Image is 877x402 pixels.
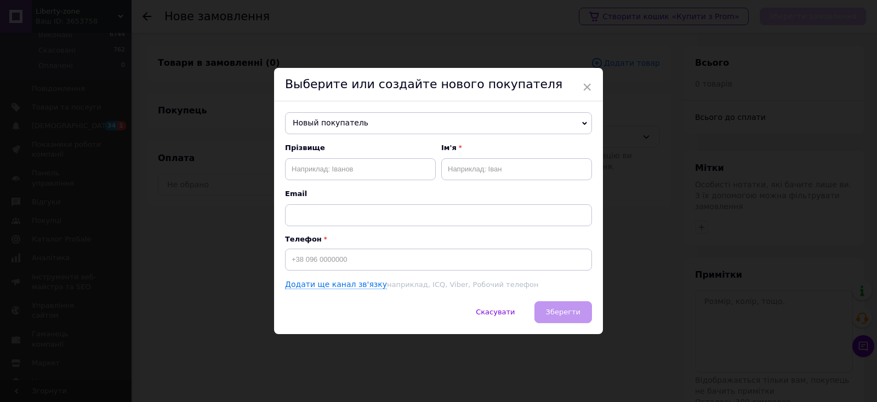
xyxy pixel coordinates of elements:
[285,112,592,134] span: Новый покупатель
[274,68,603,101] div: Выберите или создайте нового покупателя
[441,143,592,153] span: Ім'я
[285,249,592,271] input: +38 096 0000000
[285,235,592,243] p: Телефон
[476,308,515,316] span: Скасувати
[285,143,436,153] span: Прізвище
[441,158,592,180] input: Наприклад: Іван
[582,78,592,96] span: ×
[285,280,387,289] a: Додати ще канал зв'язку
[387,280,538,289] span: наприклад, ICQ, Viber, Робочий телефон
[285,158,436,180] input: Наприклад: Іванов
[464,301,526,323] button: Скасувати
[285,189,592,199] span: Email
